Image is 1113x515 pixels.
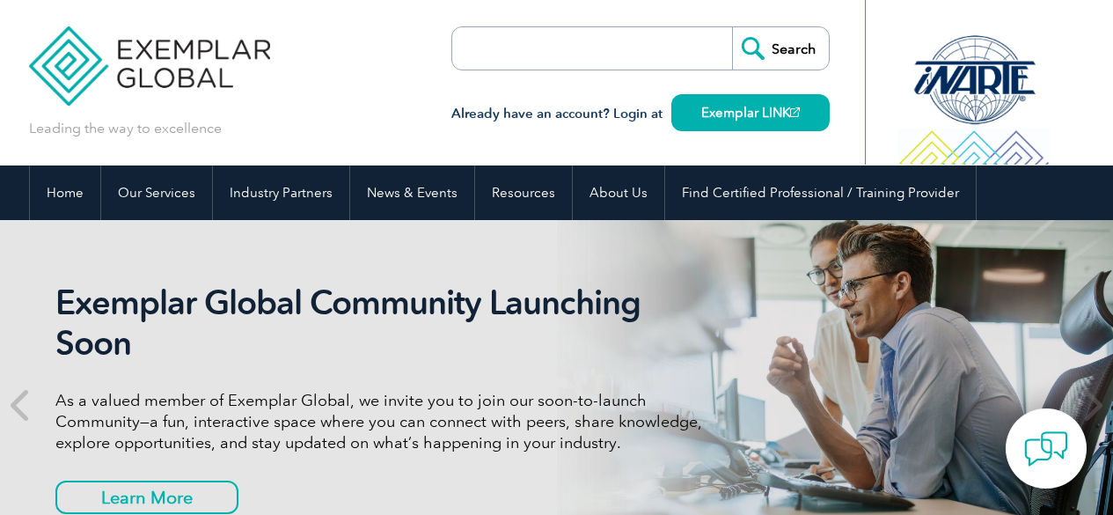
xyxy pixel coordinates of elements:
a: Exemplar LINK [671,94,830,131]
a: News & Events [350,166,474,220]
a: Find Certified Professional / Training Provider [665,166,976,220]
a: About Us [573,166,664,220]
img: open_square.png [790,107,800,117]
input: Search [732,27,829,70]
a: Industry Partners [213,166,349,220]
p: As a valued member of Exemplar Global, we invite you to join our soon-to-launch Community—a fun, ... [55,390,715,453]
a: Home [30,166,100,220]
p: Leading the way to excellence [29,119,222,138]
img: contact-chat.png [1024,427,1068,471]
a: Our Services [101,166,212,220]
a: Resources [475,166,572,220]
h2: Exemplar Global Community Launching Soon [55,283,715,364]
h3: Already have an account? Login at [451,103,830,125]
a: Learn More [55,481,238,514]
